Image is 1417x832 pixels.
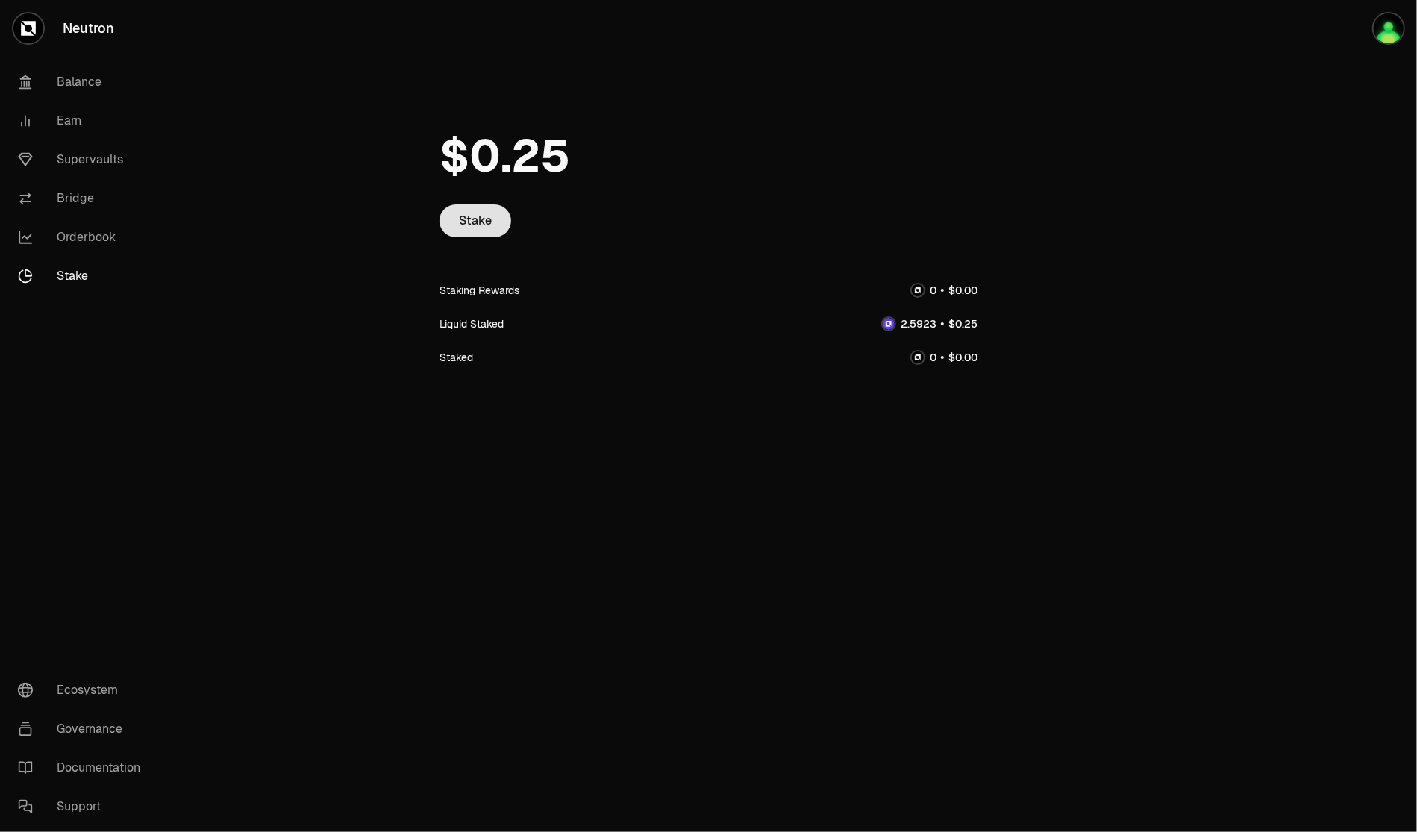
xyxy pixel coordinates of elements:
img: NTRN Logo [912,284,924,296]
a: Stake [6,257,161,295]
a: Orderbook [6,218,161,257]
a: Ecosystem [6,671,161,710]
div: Staking Rewards [440,283,519,298]
a: Support [6,787,161,826]
a: Earn [6,101,161,140]
div: Liquid Staked [440,316,504,331]
div: Staked [440,350,473,365]
a: Balance [6,63,161,101]
a: Supervaults [6,140,161,179]
a: Governance [6,710,161,748]
a: Bridge [6,179,161,218]
img: dNTRN Logo [883,318,895,330]
img: NTRN Logo [912,351,924,363]
a: Stake [440,204,511,237]
a: Documentation [6,748,161,787]
img: Jay Keplr [1374,13,1404,43]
